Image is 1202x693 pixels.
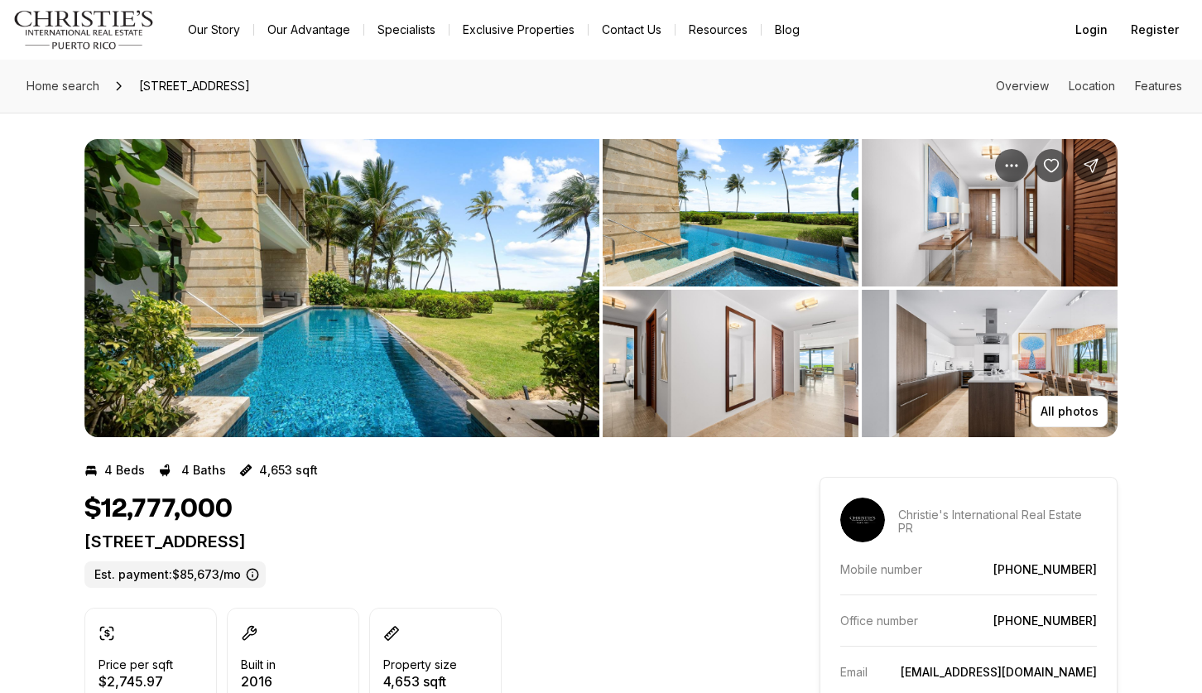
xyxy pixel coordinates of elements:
[603,139,1118,437] li: 2 of 18
[84,139,599,437] li: 1 of 18
[383,675,457,688] p: 4,653 sqft
[99,658,173,671] p: Price per sqft
[840,562,922,576] p: Mobile number
[383,658,457,671] p: Property size
[993,614,1097,628] a: [PHONE_NUMBER]
[993,562,1097,576] a: [PHONE_NUMBER]
[84,139,599,437] button: View image gallery
[898,508,1097,535] p: Christie's International Real Estate PR
[1065,13,1118,46] button: Login
[762,18,813,41] a: Blog
[84,561,266,588] label: Est. payment: $85,673/mo
[862,290,1118,437] button: View image gallery
[13,10,155,50] img: logo
[603,290,858,437] button: View image gallery
[241,675,276,688] p: 2016
[20,73,106,99] a: Home search
[603,139,858,286] button: View image gallery
[1035,149,1068,182] button: Save Property: 3612 WEST BEACH RESIDENCES #3612
[995,149,1028,182] button: Property options
[840,614,918,628] p: Office number
[84,139,1118,437] div: Listing Photos
[1131,23,1179,36] span: Register
[364,18,449,41] a: Specialists
[589,18,675,41] button: Contact Us
[254,18,363,41] a: Our Advantage
[259,464,318,477] p: 4,653 sqft
[901,665,1097,679] a: [EMAIL_ADDRESS][DOMAIN_NAME]
[132,73,257,99] span: [STREET_ADDRESS]
[1069,79,1115,93] a: Skip to: Location
[175,18,253,41] a: Our Story
[181,464,226,477] p: 4 Baths
[676,18,761,41] a: Resources
[1031,396,1108,427] button: All photos
[450,18,588,41] a: Exclusive Properties
[840,665,868,679] p: Email
[104,464,145,477] p: 4 Beds
[84,493,233,525] h1: $12,777,000
[241,658,276,671] p: Built in
[1135,79,1182,93] a: Skip to: Features
[862,139,1118,286] button: View image gallery
[99,675,173,688] p: $2,745.97
[1121,13,1189,46] button: Register
[26,79,99,93] span: Home search
[1041,405,1099,418] p: All photos
[1075,149,1108,182] button: Share Property: 3612 WEST BEACH RESIDENCES #3612
[1075,23,1108,36] span: Login
[996,79,1182,93] nav: Page section menu
[996,79,1049,93] a: Skip to: Overview
[84,532,760,551] p: [STREET_ADDRESS]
